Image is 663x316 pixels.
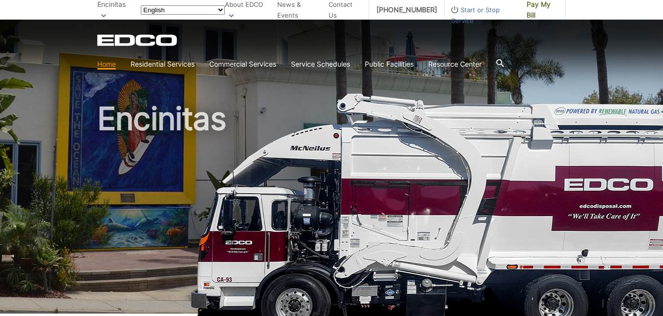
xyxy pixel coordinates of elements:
select: Select a language [141,5,225,15]
a: Commercial Services [209,59,276,70]
a: Public Facilities [365,59,414,70]
a: Service Schedules [291,59,350,70]
a: EDCD logo. Return to the homepage. [97,34,178,46]
a: Resource Center [428,59,482,70]
a: Home [97,59,116,70]
a: Residential Services [131,59,195,70]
